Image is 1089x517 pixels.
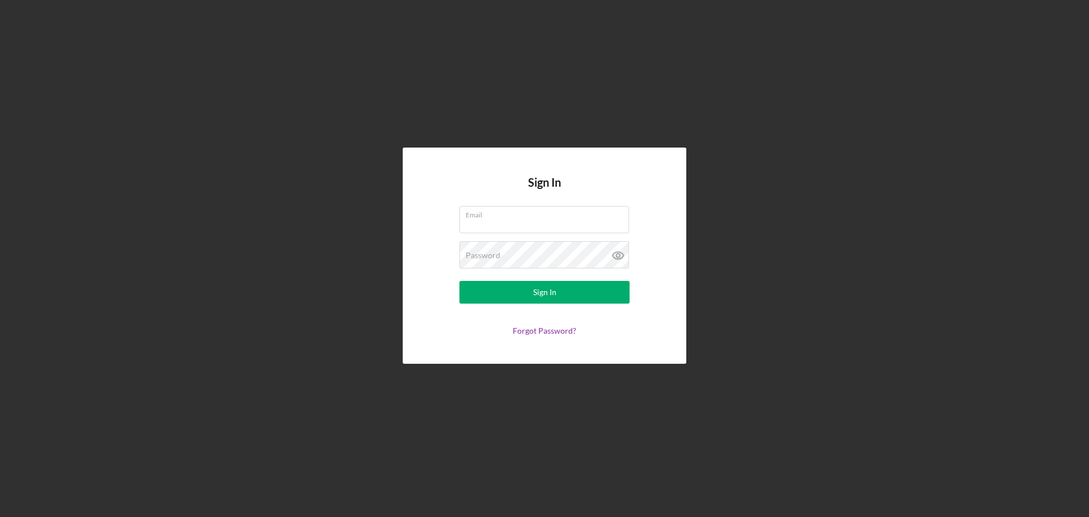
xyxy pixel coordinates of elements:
[466,251,500,260] label: Password
[533,281,556,304] div: Sign In
[459,281,630,304] button: Sign In
[466,207,629,219] label: Email
[513,326,576,335] a: Forgot Password?
[528,176,561,206] h4: Sign In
